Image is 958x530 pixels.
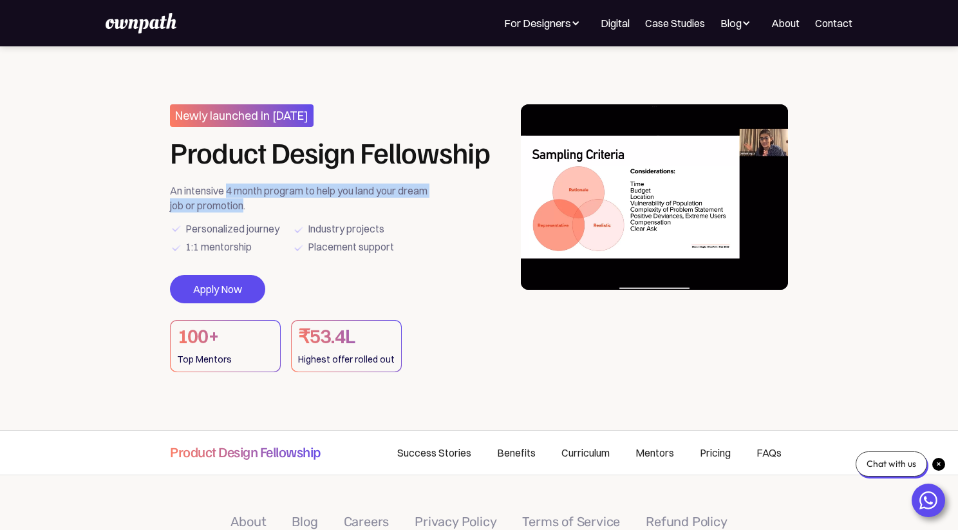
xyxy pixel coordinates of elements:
a: Apply Now [170,275,265,303]
a: Contact [815,15,852,31]
a: Careers [344,514,390,529]
a: Terms of Service [522,514,620,529]
a: Refund Policy [646,514,727,529]
div: Placement support [308,238,394,256]
a: Mentors [623,431,687,475]
a: FAQs [744,431,788,475]
div: An intensive 4 month program to help you land your dream job or promotion. [170,184,437,213]
h1: ₹53.4L [298,324,395,350]
a: Blog [292,514,317,529]
a: Product Design Fellowship [170,431,321,471]
a: Success Stories [384,431,484,475]
div: 1:1 mentorship [185,238,252,256]
h1: Product Design Fellowship [170,137,490,167]
div: Blog [720,15,742,31]
a: About [771,15,800,31]
div: Highest offer rolled out [298,350,395,368]
h3: Newly launched in [DATE] [170,104,314,127]
a: Pricing [687,431,744,475]
div: Industry projects [308,220,384,238]
div: Personalized journey [185,220,279,238]
a: Curriculum [549,431,623,475]
a: About [230,514,266,529]
div: For Designers [504,15,571,31]
a: Digital [601,15,630,31]
h4: Product Design Fellowship [170,442,321,460]
h1: 100+ [177,324,274,350]
div: Chat with us [856,451,927,477]
a: Benefits [484,431,549,475]
div: For Designers [504,15,585,31]
a: Case Studies [645,15,705,31]
a: Privacy Policy [415,514,496,529]
div: Blog [720,15,756,31]
div: Top Mentors [177,350,274,368]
